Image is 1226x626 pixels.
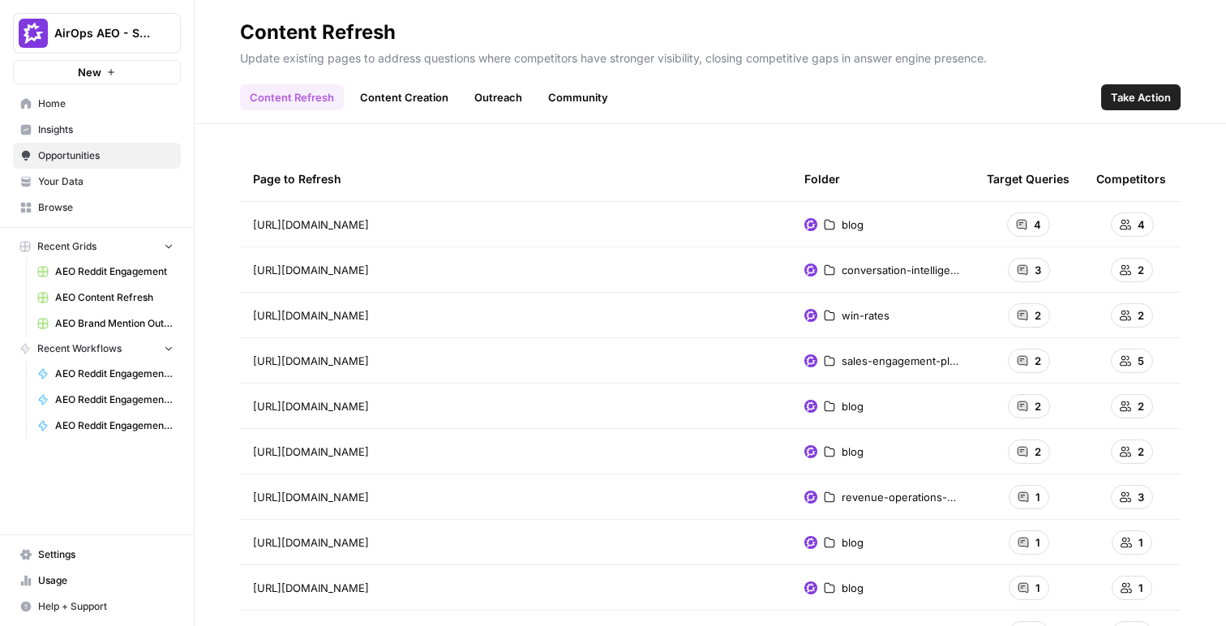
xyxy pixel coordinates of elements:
[804,400,817,413] img: w6cjb6u2gvpdnjw72qw8i2q5f3eb
[13,542,181,568] a: Settings
[55,290,174,305] span: AEO Content Refresh
[842,353,961,369] span: sales-engagement-platform
[30,311,181,337] a: AEO Brand Mention Outreach
[19,19,48,48] img: AirOps AEO - Single Brand (Gong) Logo
[13,91,181,117] a: Home
[240,45,1181,66] p: Update existing pages to address questions where competitors have stronger visibility, closing co...
[38,122,174,137] span: Insights
[55,264,174,279] span: AEO Reddit Engagement
[1138,262,1144,278] span: 2
[13,60,181,84] button: New
[1138,217,1145,233] span: 4
[842,444,864,460] span: blog
[253,444,369,460] span: [URL][DOMAIN_NAME]
[1035,307,1041,324] span: 2
[38,547,174,562] span: Settings
[1138,489,1144,505] span: 3
[538,84,618,110] a: Community
[842,580,864,596] span: blog
[253,353,369,369] span: [URL][DOMAIN_NAME]
[30,259,181,285] a: AEO Reddit Engagement
[804,581,817,594] img: w6cjb6u2gvpdnjw72qw8i2q5f3eb
[240,19,396,45] div: Content Refresh
[804,491,817,504] img: w6cjb6u2gvpdnjw72qw8i2q5f3eb
[1035,489,1040,505] span: 1
[30,361,181,387] a: AEO Reddit Engagement - Fork
[13,13,181,54] button: Workspace: AirOps AEO - Single Brand (Gong)
[78,64,101,80] span: New
[1138,534,1143,551] span: 1
[38,573,174,588] span: Usage
[55,418,174,433] span: AEO Reddit Engagement - Fork
[55,392,174,407] span: AEO Reddit Engagement - Fork
[804,354,817,367] img: w6cjb6u2gvpdnjw72qw8i2q5f3eb
[30,387,181,413] a: AEO Reddit Engagement - Fork
[13,234,181,259] button: Recent Grids
[1138,398,1144,414] span: 2
[1101,84,1181,110] button: Take Action
[804,445,817,458] img: w6cjb6u2gvpdnjw72qw8i2q5f3eb
[30,413,181,439] a: AEO Reddit Engagement - Fork
[38,96,174,111] span: Home
[38,174,174,189] span: Your Data
[1035,262,1041,278] span: 3
[804,536,817,549] img: w6cjb6u2gvpdnjw72qw8i2q5f3eb
[13,195,181,221] a: Browse
[253,262,369,278] span: [URL][DOMAIN_NAME]
[240,84,344,110] a: Content Refresh
[465,84,532,110] a: Outreach
[842,534,864,551] span: blog
[842,217,864,233] span: blog
[842,307,889,324] span: win-rates
[804,218,817,231] img: w6cjb6u2gvpdnjw72qw8i2q5f3eb
[1138,580,1143,596] span: 1
[253,307,369,324] span: [URL][DOMAIN_NAME]
[55,316,174,331] span: AEO Brand Mention Outreach
[253,534,369,551] span: [URL][DOMAIN_NAME]
[1035,353,1041,369] span: 2
[253,398,369,414] span: [URL][DOMAIN_NAME]
[253,580,369,596] span: [URL][DOMAIN_NAME]
[38,200,174,215] span: Browse
[1035,444,1041,460] span: 2
[804,264,817,277] img: w6cjb6u2gvpdnjw72qw8i2q5f3eb
[37,341,122,356] span: Recent Workflows
[842,398,864,414] span: blog
[1035,580,1040,596] span: 1
[54,25,152,41] span: AirOps AEO - Single Brand (Gong)
[1035,398,1041,414] span: 2
[804,309,817,322] img: w6cjb6u2gvpdnjw72qw8i2q5f3eb
[1034,217,1041,233] span: 4
[1138,353,1144,369] span: 5
[1096,156,1166,201] div: Competitors
[13,568,181,594] a: Usage
[13,117,181,143] a: Insights
[253,489,369,505] span: [URL][DOMAIN_NAME]
[13,594,181,620] button: Help + Support
[13,337,181,361] button: Recent Workflows
[1138,444,1144,460] span: 2
[253,217,369,233] span: [URL][DOMAIN_NAME]
[1035,534,1040,551] span: 1
[1111,89,1171,105] span: Take Action
[38,148,174,163] span: Opportunities
[13,143,181,169] a: Opportunities
[13,169,181,195] a: Your Data
[1138,307,1144,324] span: 2
[55,367,174,381] span: AEO Reddit Engagement - Fork
[30,285,181,311] a: AEO Content Refresh
[253,156,778,201] div: Page to Refresh
[842,489,961,505] span: revenue-operations-software
[350,84,458,110] a: Content Creation
[38,599,174,614] span: Help + Support
[842,262,961,278] span: conversation-intelligence
[804,156,840,201] div: Folder
[987,156,1070,201] div: Target Queries
[37,239,96,254] span: Recent Grids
